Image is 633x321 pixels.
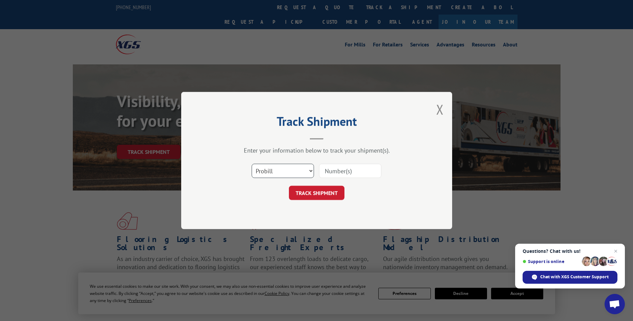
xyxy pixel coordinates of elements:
[215,146,418,154] div: Enter your information below to track your shipment(s).
[215,117,418,129] h2: Track Shipment
[289,186,344,200] button: TRACK SHIPMENT
[523,271,617,284] div: Chat with XGS Customer Support
[319,164,381,178] input: Number(s)
[436,100,444,118] button: Close modal
[540,274,609,280] span: Chat with XGS Customer Support
[612,247,620,255] span: Close chat
[523,259,579,264] span: Support is online
[523,248,617,254] span: Questions? Chat with us!
[605,294,625,314] div: Open chat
